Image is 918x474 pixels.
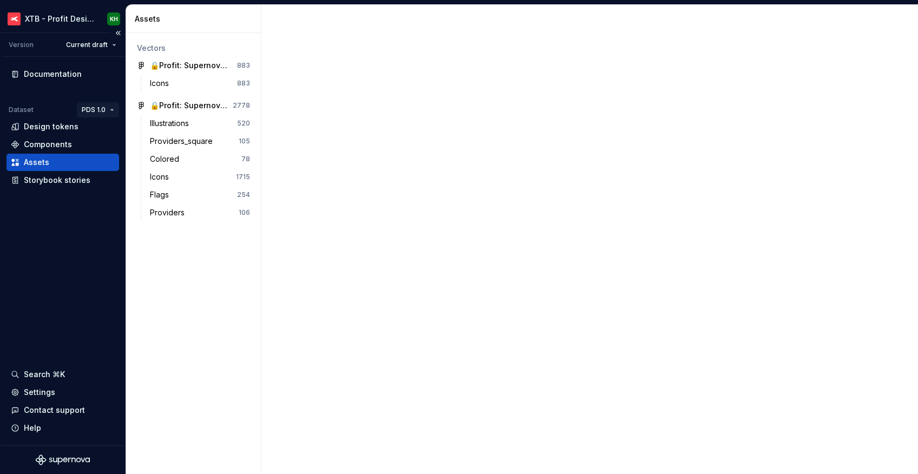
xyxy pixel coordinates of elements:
div: 78 [241,155,250,163]
div: 520 [237,119,250,128]
a: Colored78 [146,150,254,168]
div: 1715 [236,173,250,181]
div: Version [9,41,34,49]
div: Providers_square [150,136,217,147]
a: Components [6,136,119,153]
button: PDS 1.0 [77,102,119,117]
div: 🔒Profit: Supernova assets 2.0 [150,100,231,111]
button: Current draft [61,37,121,52]
div: 106 [239,208,250,217]
div: Icons [150,78,173,89]
div: Assets [24,157,49,168]
div: Design tokens [24,121,78,132]
a: 🔒Profit: Supernova assets 2.02778 [133,97,254,114]
div: Icons [150,172,173,182]
div: 254 [237,190,250,199]
div: 🔒Profit: Supernova assets 1.0 [150,60,231,71]
div: Contact support [24,405,85,416]
a: Documentation [6,65,119,83]
a: Settings [6,384,119,401]
div: XTB - Profit Design System [25,14,94,24]
div: Settings [24,387,55,398]
svg: Supernova Logo [36,455,90,465]
div: Vectors [137,43,250,54]
div: 883 [237,79,250,88]
div: Providers [150,207,189,218]
a: Providers106 [146,204,254,221]
a: Icons1715 [146,168,254,186]
a: Providers_square105 [146,133,254,150]
a: Storybook stories [6,172,119,189]
img: 69bde2f7-25a0-4577-ad58-aa8b0b39a544.png [8,12,21,25]
button: Help [6,419,119,437]
div: 883 [237,61,250,70]
div: Storybook stories [24,175,90,186]
a: Illustrations520 [146,115,254,132]
div: Flags [150,189,173,200]
span: PDS 1.0 [82,106,106,114]
div: 2778 [233,101,250,110]
div: Help [24,423,41,433]
a: Assets [6,154,119,171]
button: Search ⌘K [6,366,119,383]
div: KH [110,15,118,23]
div: Colored [150,154,183,164]
div: 105 [239,137,250,146]
div: Documentation [24,69,82,80]
div: Search ⌘K [24,369,65,380]
a: Icons883 [146,75,254,92]
div: Illustrations [150,118,193,129]
div: Assets [135,14,257,24]
div: Components [24,139,72,150]
button: XTB - Profit Design SystemKH [2,7,123,30]
a: 🔒Profit: Supernova assets 1.0883 [133,57,254,74]
span: Current draft [66,41,108,49]
a: Flags254 [146,186,254,203]
button: Collapse sidebar [110,25,126,41]
div: Dataset [9,106,34,114]
a: Design tokens [6,118,119,135]
button: Contact support [6,401,119,419]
